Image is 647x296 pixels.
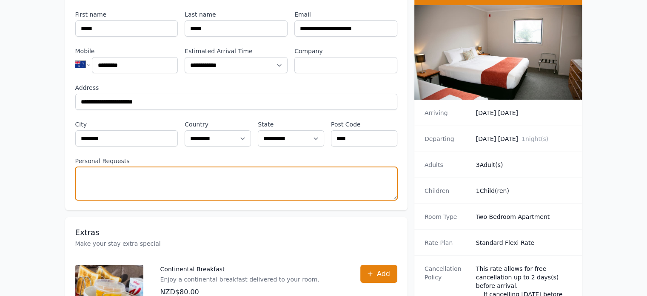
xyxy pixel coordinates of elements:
dd: [DATE] [DATE] [476,109,572,117]
label: Last name [185,10,288,19]
dt: Room Type [425,213,469,221]
label: City [75,120,178,129]
p: Make your stay extra special [75,239,397,248]
label: State [258,120,324,129]
p: Enjoy a continental breakfast delivered to your room. [160,275,319,284]
dt: Adults [425,161,469,169]
span: 1 night(s) [522,135,548,142]
label: Country [185,120,251,129]
span: Add [377,269,390,279]
p: Continental Breakfast [160,265,319,273]
label: Company [294,47,397,55]
label: Email [294,10,397,19]
dd: Standard Flexi Rate [476,239,572,247]
dd: Two Bedroom Apartment [476,213,572,221]
label: Mobile [75,47,178,55]
dt: Rate Plan [425,239,469,247]
img: Two Bedroom Apartment [414,5,582,100]
label: Post Code [331,120,397,129]
button: Add [360,265,397,283]
label: First name [75,10,178,19]
dt: Arriving [425,109,469,117]
label: Address [75,83,397,92]
dd: [DATE] [DATE] [476,135,572,143]
dd: 3 Adult(s) [476,161,572,169]
label: Estimated Arrival Time [185,47,288,55]
label: Personal Requests [75,157,397,165]
dt: Departing [425,135,469,143]
dd: 1 Child(ren) [476,187,572,195]
h3: Extras [75,227,397,238]
dt: Children [425,187,469,195]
